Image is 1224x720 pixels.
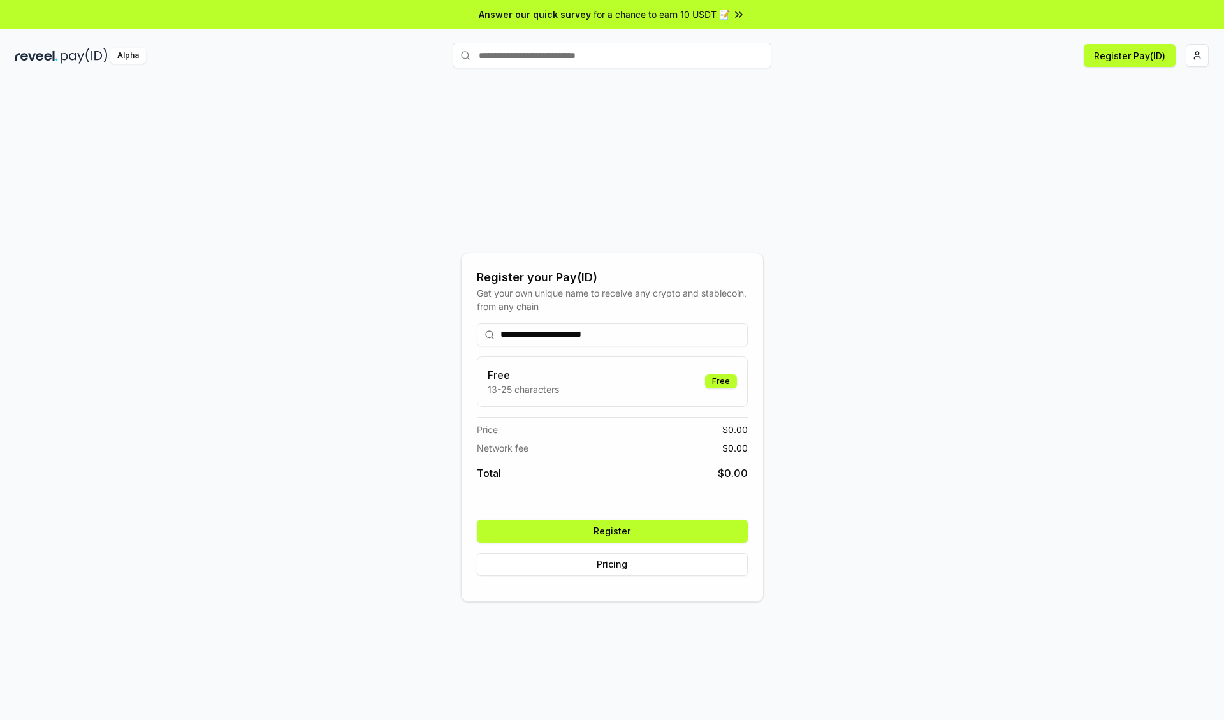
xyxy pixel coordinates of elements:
[705,374,737,388] div: Free
[1084,44,1176,67] button: Register Pay(ID)
[110,48,146,64] div: Alpha
[718,466,748,481] span: $ 0.00
[477,441,528,455] span: Network fee
[477,286,748,313] div: Get your own unique name to receive any crypto and stablecoin, from any chain
[477,268,748,286] div: Register your Pay(ID)
[61,48,108,64] img: pay_id
[488,383,559,396] p: 13-25 characters
[722,423,748,436] span: $ 0.00
[722,441,748,455] span: $ 0.00
[477,520,748,543] button: Register
[479,8,591,21] span: Answer our quick survey
[477,423,498,436] span: Price
[477,466,501,481] span: Total
[594,8,730,21] span: for a chance to earn 10 USDT 📝
[15,48,58,64] img: reveel_dark
[477,553,748,576] button: Pricing
[488,367,559,383] h3: Free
